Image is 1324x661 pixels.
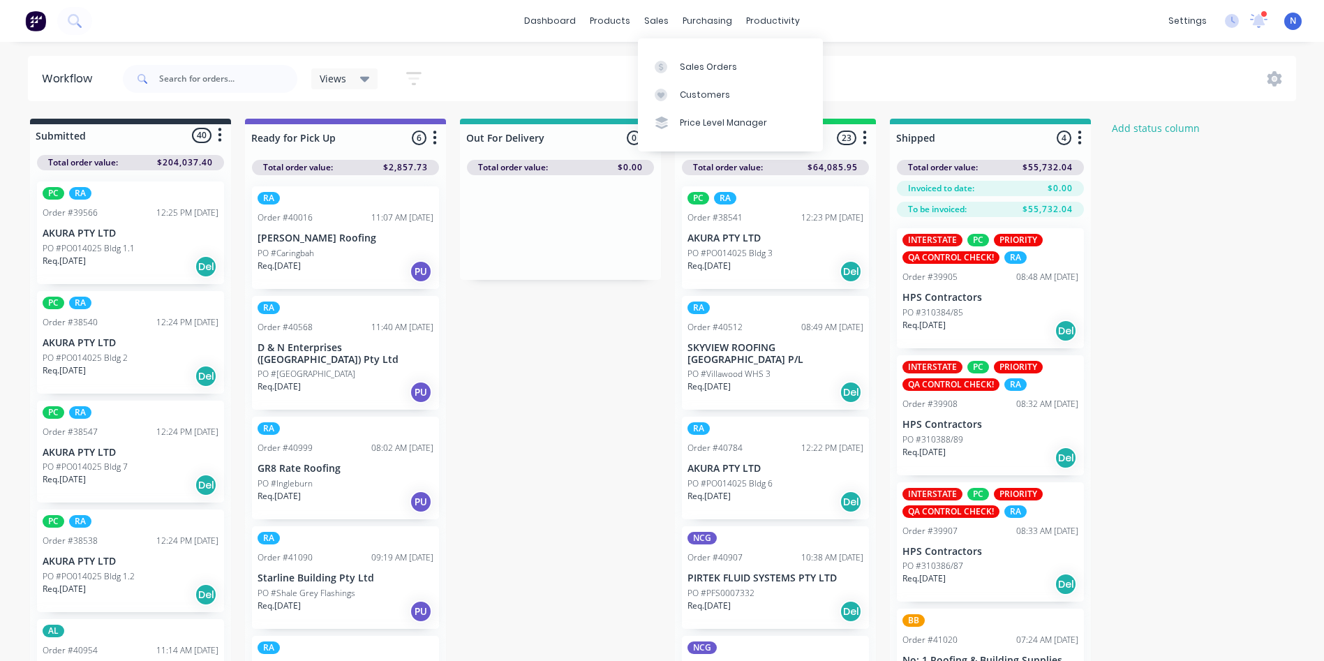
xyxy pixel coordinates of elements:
[687,600,731,612] p: Req. [DATE]
[43,473,86,486] p: Req. [DATE]
[43,297,64,309] div: PC
[908,203,967,216] span: To be invoiced:
[37,401,224,503] div: PCRAOrder #3854712:24 PM [DATE]AKURA PTY LTDPO #PO014025 Bldg 7Req.[DATE]Del
[43,228,218,239] p: AKURA PTY LTD
[320,71,346,86] span: Views
[258,422,280,435] div: RA
[478,161,548,174] span: Total order value:
[638,109,823,137] a: Price Level Manager
[1055,447,1077,469] div: Del
[583,10,637,31] div: products
[1016,525,1078,537] div: 08:33 AM [DATE]
[687,192,709,205] div: PC
[638,81,823,109] a: Customers
[43,625,64,637] div: AL
[43,461,128,473] p: PO #PO014025 Bldg 7
[682,526,869,629] div: NCGOrder #4090710:38 AM [DATE]PIRTEK FLUID SYSTEMS PTY LTDPO #PFS0007332Req.[DATE]Del
[908,161,978,174] span: Total order value:
[37,181,224,284] div: PCRAOrder #3956612:25 PM [DATE]AKURA PTY LTDPO #PO014025 Bldg 1.1Req.[DATE]Del
[902,446,946,459] p: Req. [DATE]
[840,491,862,513] div: Del
[1161,10,1214,31] div: settings
[258,321,313,334] div: Order #40568
[680,89,730,101] div: Customers
[156,426,218,438] div: 12:24 PM [DATE]
[371,321,433,334] div: 11:40 AM [DATE]
[687,232,863,244] p: AKURA PTY LTD
[680,61,737,73] div: Sales Orders
[801,321,863,334] div: 08:49 AM [DATE]
[258,551,313,564] div: Order #41090
[808,161,858,174] span: $64,085.95
[252,526,439,629] div: RAOrder #4109009:19 AM [DATE]Starline Building Pty LtdPO #Shale Grey FlashingsReq.[DATE]PU
[371,551,433,564] div: 09:19 AM [DATE]
[687,641,717,654] div: NCG
[43,316,98,329] div: Order #38540
[258,587,355,600] p: PO #Shale Grey Flashings
[687,463,863,475] p: AKURA PTY LTD
[43,406,64,419] div: PC
[159,65,297,93] input: Search for orders...
[840,260,862,283] div: Del
[1022,161,1073,174] span: $55,732.04
[43,644,98,657] div: Order #40954
[258,490,301,503] p: Req. [DATE]
[902,251,999,264] div: QA CONTROL CHECK!
[43,187,64,200] div: PC
[687,422,710,435] div: RA
[43,515,64,528] div: PC
[840,600,862,623] div: Del
[258,477,313,490] p: PO #Ingleburn
[967,488,989,500] div: PC
[714,192,736,205] div: RA
[902,634,958,646] div: Order #41020
[43,535,98,547] div: Order #38538
[43,583,86,595] p: Req. [DATE]
[1004,505,1027,518] div: RA
[1022,203,1073,216] span: $55,732.04
[43,255,86,267] p: Req. [DATE]
[897,228,1084,348] div: INTERSTATEPCPRIORITYQA CONTROL CHECK!RAOrder #3990508:48 AM [DATE]HPS ContractorsPO #310384/85Req...
[902,525,958,537] div: Order #39907
[258,600,301,612] p: Req. [DATE]
[258,192,280,205] div: RA
[676,10,739,31] div: purchasing
[69,297,91,309] div: RA
[195,474,217,496] div: Del
[410,381,432,403] div: PU
[687,587,754,600] p: PO #PFS0007332
[43,364,86,377] p: Req. [DATE]
[902,398,958,410] div: Order #39908
[258,380,301,393] p: Req. [DATE]
[42,70,99,87] div: Workflow
[801,211,863,224] div: 12:23 PM [DATE]
[638,52,823,80] a: Sales Orders
[1016,398,1078,410] div: 08:32 AM [DATE]
[687,211,743,224] div: Order #38541
[908,182,974,195] span: Invoiced to date:
[252,417,439,519] div: RAOrder #4099908:02 AM [DATE]GR8 Rate RoofingPO #IngleburnReq.[DATE]PU
[994,234,1043,246] div: PRIORITY
[371,442,433,454] div: 08:02 AM [DATE]
[69,187,91,200] div: RA
[902,378,999,391] div: QA CONTROL CHECK!
[156,535,218,547] div: 12:24 PM [DATE]
[156,316,218,329] div: 12:24 PM [DATE]
[258,211,313,224] div: Order #40016
[902,234,962,246] div: INTERSTATE
[43,556,218,567] p: AKURA PTY LTD
[902,292,1078,304] p: HPS Contractors
[618,161,643,174] span: $0.00
[258,247,314,260] p: PO #Caringbah
[37,291,224,394] div: PCRAOrder #3854012:24 PM [DATE]AKURA PTY LTDPO #PO014025 Bldg 2Req.[DATE]Del
[410,260,432,283] div: PU
[1055,573,1077,595] div: Del
[69,515,91,528] div: RA
[902,572,946,585] p: Req. [DATE]
[263,161,333,174] span: Total order value:
[157,156,213,169] span: $204,037.40
[252,296,439,410] div: RAOrder #4056811:40 AM [DATE]D & N Enterprises ([GEOGRAPHIC_DATA]) Pty LtdPO #[GEOGRAPHIC_DATA]Re...
[897,482,1084,602] div: INTERSTATEPCPRIORITYQA CONTROL CHECK!RAOrder #3990708:33 AM [DATE]HPS ContractorsPO #310386/87Req...
[902,419,1078,431] p: HPS Contractors
[897,355,1084,475] div: INTERSTATEPCPRIORITYQA CONTROL CHECK!RAOrder #3990808:32 AM [DATE]HPS ContractorsPO #310388/89Req...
